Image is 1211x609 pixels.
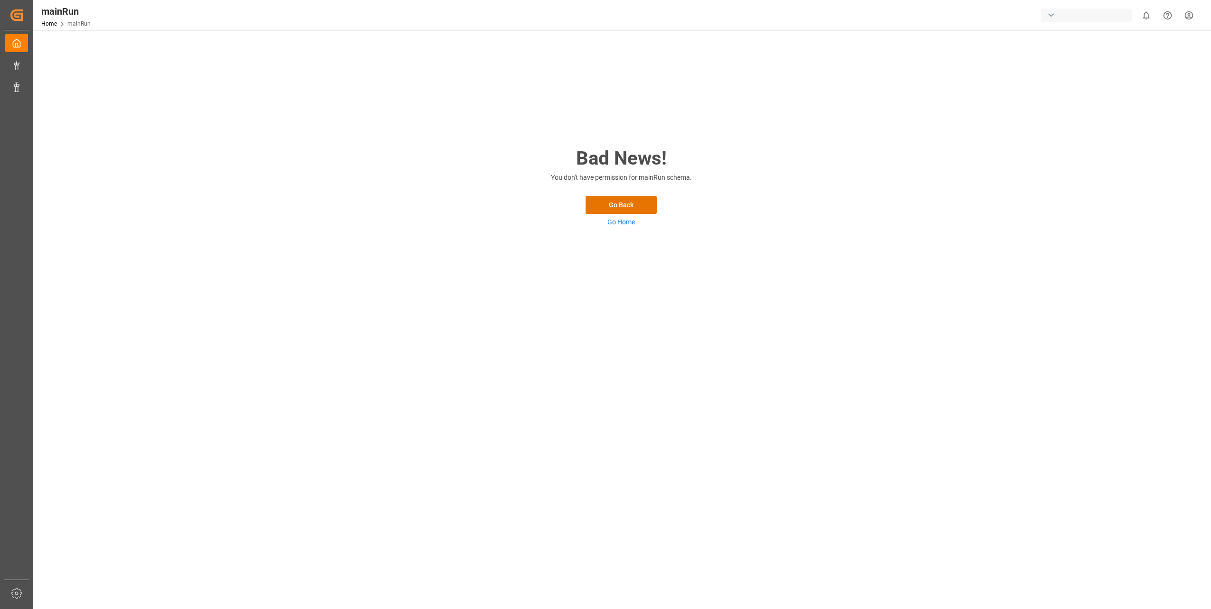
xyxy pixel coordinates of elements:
a: Go Home [607,218,635,226]
div: mainRun [41,4,91,18]
button: show 0 new notifications [1136,5,1157,26]
p: You don't have permission for mainRun schema. [526,173,716,183]
button: Help Center [1157,5,1178,26]
h2: Bad News! [526,144,716,173]
a: Home [41,20,57,27]
button: Go Back [586,196,657,214]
